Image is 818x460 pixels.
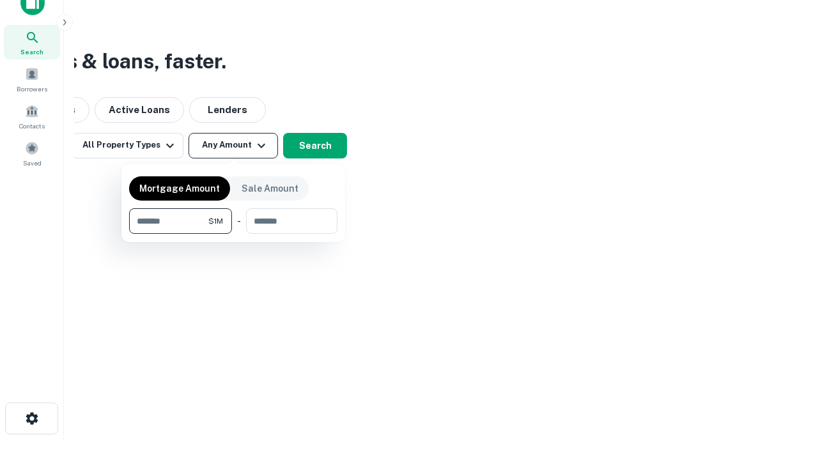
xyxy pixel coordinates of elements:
[237,208,241,234] div: -
[242,181,298,195] p: Sale Amount
[754,358,818,419] iframe: Chat Widget
[208,215,223,227] span: $1M
[139,181,220,195] p: Mortgage Amount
